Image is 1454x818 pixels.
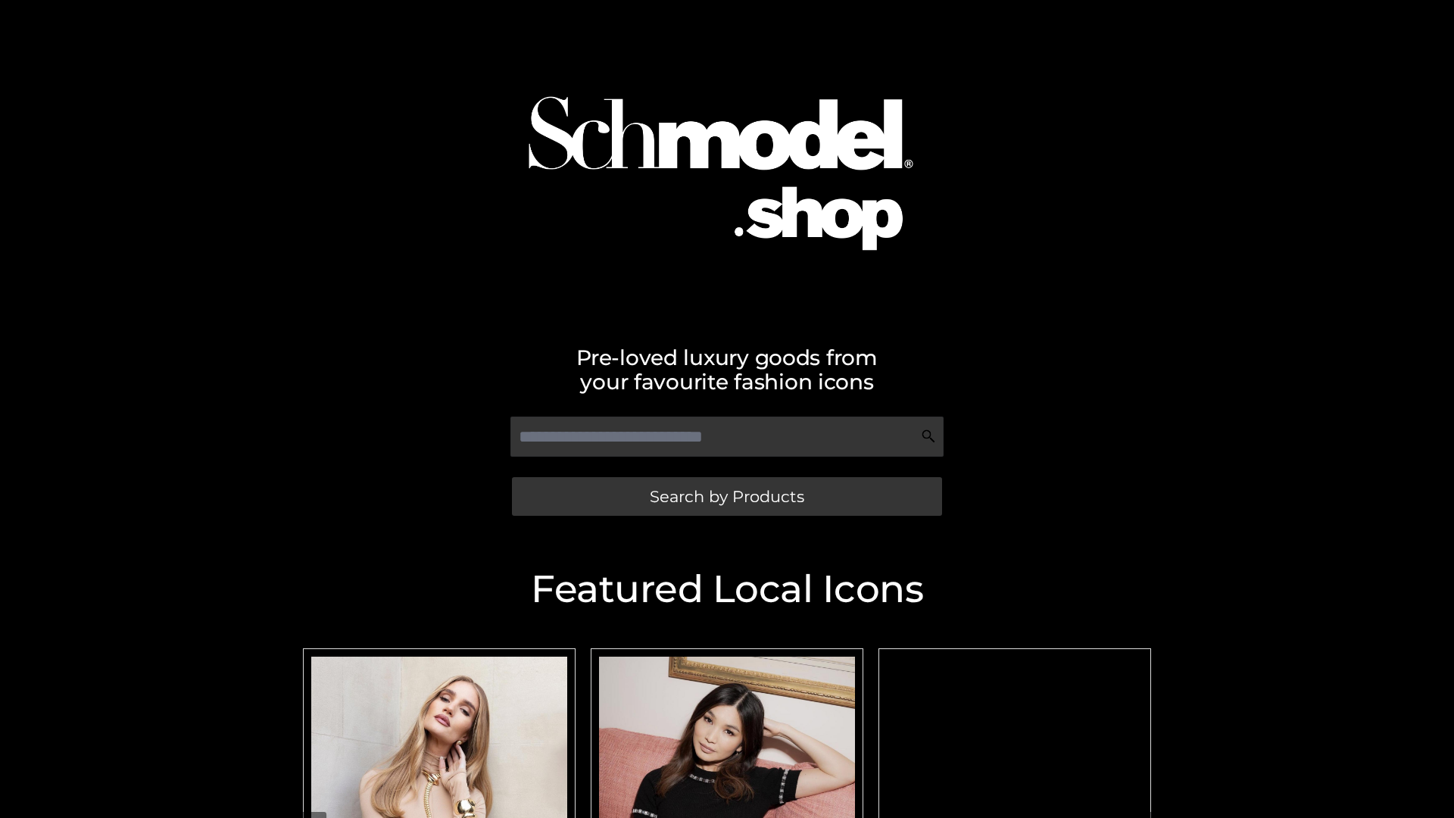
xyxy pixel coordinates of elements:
[295,570,1159,608] h2: Featured Local Icons​
[512,477,942,516] a: Search by Products
[650,489,804,504] span: Search by Products
[295,345,1159,394] h2: Pre-loved luxury goods from your favourite fashion icons
[921,429,936,444] img: Search Icon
